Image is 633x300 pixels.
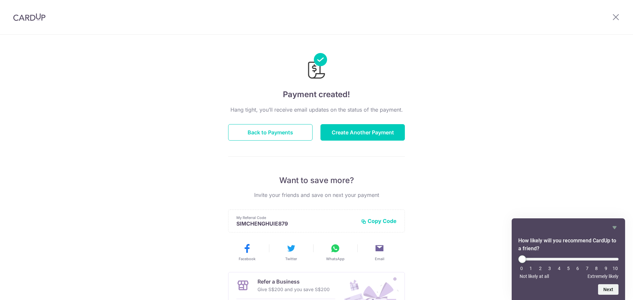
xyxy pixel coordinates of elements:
img: CardUp [13,13,45,21]
span: Extremely likely [588,274,618,279]
li: 2 [537,266,544,271]
span: Not likely at all [520,274,549,279]
p: Invite your friends and save on next your payment [228,191,405,199]
li: 5 [565,266,572,271]
div: How likely will you recommend CardUp to a friend? Select an option from 0 to 10, with 0 being Not... [518,255,618,279]
span: WhatsApp [326,256,345,261]
p: Hang tight, you’ll receive email updates on the status of the payment. [228,106,405,114]
li: 8 [593,266,600,271]
img: Payments [306,53,327,81]
p: Give S$200 and you save S$200 [257,286,330,293]
h4: Payment created! [228,89,405,100]
button: Copy Code [361,218,397,224]
li: 1 [527,266,534,271]
button: Hide survey [611,224,618,232]
li: 10 [612,266,618,271]
span: Email [375,256,384,261]
span: Twitter [285,256,297,261]
li: 6 [574,266,581,271]
li: 9 [603,266,609,271]
button: Back to Payments [228,124,313,141]
li: 7 [584,266,590,271]
p: Refer a Business [257,278,330,286]
button: Next question [598,284,618,295]
li: 4 [556,266,562,271]
p: SIMCHENGHUIE879 [236,220,356,227]
button: WhatsApp [316,243,355,261]
div: How likely will you recommend CardUp to a friend? Select an option from 0 to 10, with 0 being Not... [518,224,618,295]
p: My Referral Code [236,215,356,220]
button: Email [360,243,399,261]
button: Facebook [227,243,266,261]
button: Twitter [272,243,311,261]
p: Want to save more? [228,175,405,186]
button: Create Another Payment [320,124,405,141]
span: Facebook [239,256,256,261]
h2: How likely will you recommend CardUp to a friend? Select an option from 0 to 10, with 0 being Not... [518,237,618,253]
li: 0 [518,266,525,271]
li: 3 [546,266,553,271]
